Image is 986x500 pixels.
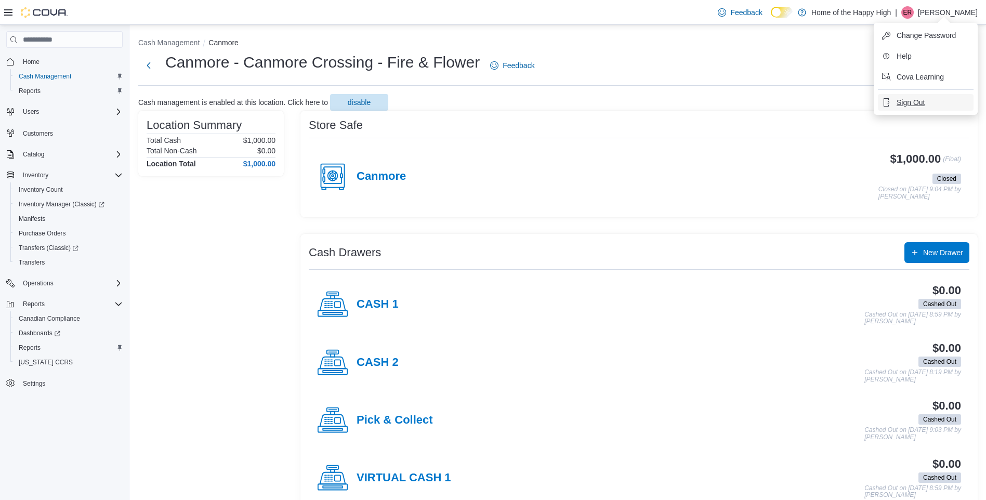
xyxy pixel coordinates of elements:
[897,51,912,61] span: Help
[23,108,39,116] span: Users
[903,6,912,19] span: ER
[19,344,41,352] span: Reports
[330,94,388,111] button: disable
[147,136,181,144] h6: Total Cash
[2,376,127,391] button: Settings
[730,7,762,18] span: Feedback
[714,2,766,23] a: Feedback
[918,6,978,19] p: [PERSON_NAME]
[923,415,956,424] span: Cashed Out
[15,341,123,354] span: Reports
[895,6,897,19] p: |
[19,148,123,161] span: Catalog
[19,277,123,290] span: Operations
[10,311,127,326] button: Canadian Compliance
[923,357,956,366] span: Cashed Out
[878,186,961,200] p: Closed on [DATE] 9:04 PM by [PERSON_NAME]
[15,356,123,369] span: Washington CCRS
[19,186,63,194] span: Inventory Count
[23,58,40,66] span: Home
[19,148,48,161] button: Catalog
[19,126,123,139] span: Customers
[309,246,381,259] h3: Cash Drawers
[2,54,127,69] button: Home
[19,377,123,390] span: Settings
[10,340,127,355] button: Reports
[348,97,371,108] span: disable
[208,38,239,47] button: Canmore
[15,227,123,240] span: Purchase Orders
[890,153,941,165] h3: $1,000.00
[932,174,961,184] span: Closed
[15,198,109,210] a: Inventory Manager (Classic)
[10,255,127,270] button: Transfers
[19,169,52,181] button: Inventory
[15,256,123,269] span: Transfers
[19,258,45,267] span: Transfers
[19,298,123,310] span: Reports
[19,215,45,223] span: Manifests
[15,70,75,83] a: Cash Management
[15,341,45,354] a: Reports
[2,125,127,140] button: Customers
[771,7,793,18] input: Dark Mode
[138,37,978,50] nav: An example of EuiBreadcrumbs
[19,56,44,68] a: Home
[864,427,961,441] p: Cashed Out on [DATE] 9:03 PM by [PERSON_NAME]
[15,242,83,254] a: Transfers (Classic)
[15,213,49,225] a: Manifests
[15,183,123,196] span: Inventory Count
[243,160,275,168] h4: $1,000.00
[15,312,123,325] span: Canadian Compliance
[10,84,127,98] button: Reports
[23,129,53,138] span: Customers
[19,229,66,238] span: Purchase Orders
[147,147,197,155] h6: Total Non-Cash
[864,311,961,325] p: Cashed Out on [DATE] 8:59 PM by [PERSON_NAME]
[19,127,57,140] a: Customers
[932,284,961,297] h3: $0.00
[864,485,961,499] p: Cashed Out on [DATE] 8:59 PM by [PERSON_NAME]
[138,98,328,107] p: Cash management is enabled at this location. Click here to
[897,97,925,108] span: Sign Out
[2,276,127,291] button: Operations
[503,60,534,71] span: Feedback
[878,94,974,111] button: Sign Out
[918,357,961,367] span: Cashed Out
[15,183,67,196] a: Inventory Count
[943,153,961,172] p: (Float)
[23,171,48,179] span: Inventory
[10,182,127,197] button: Inventory Count
[15,213,123,225] span: Manifests
[932,400,961,412] h3: $0.00
[923,247,963,258] span: New Drawer
[918,414,961,425] span: Cashed Out
[19,358,73,366] span: [US_STATE] CCRS
[309,119,363,131] h3: Store Safe
[932,458,961,470] h3: $0.00
[138,38,200,47] button: Cash Management
[15,327,64,339] a: Dashboards
[15,70,123,83] span: Cash Management
[2,168,127,182] button: Inventory
[10,241,127,255] a: Transfers (Classic)
[23,379,45,388] span: Settings
[19,169,123,181] span: Inventory
[19,200,104,208] span: Inventory Manager (Classic)
[15,85,45,97] a: Reports
[6,50,123,418] nav: Complex example
[19,329,60,337] span: Dashboards
[486,55,538,76] a: Feedback
[2,297,127,311] button: Reports
[357,170,406,183] h4: Canmore
[878,27,974,44] button: Change Password
[897,30,956,41] span: Change Password
[15,312,84,325] a: Canadian Compliance
[10,212,127,226] button: Manifests
[23,279,54,287] span: Operations
[147,160,196,168] h4: Location Total
[19,72,71,81] span: Cash Management
[937,174,956,183] span: Closed
[165,52,480,73] h1: Canmore - Canmore Crossing - Fire & Flower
